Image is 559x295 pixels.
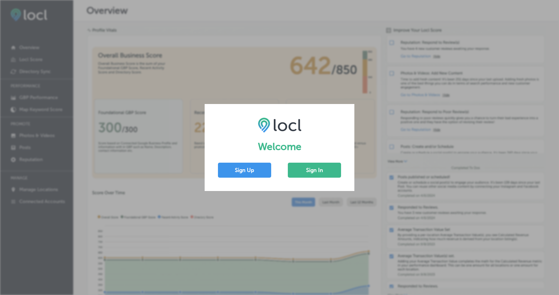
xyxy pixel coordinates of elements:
button: Sign Up [218,163,271,178]
h1: Welcome [218,141,341,153]
button: Sign In [288,163,341,178]
img: LOCL logo [258,117,301,133]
